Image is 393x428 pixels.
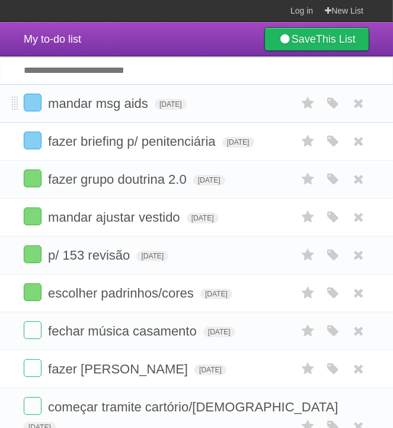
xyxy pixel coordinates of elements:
span: fazer grupo doutrina 2.0 [48,172,190,187]
span: My to-do list [24,33,81,45]
label: Done [24,283,41,301]
span: fazer [PERSON_NAME] [48,362,191,376]
span: fechar música casamento [48,324,200,338]
span: mandar msg aids [48,96,151,111]
span: [DATE] [187,213,219,223]
label: Done [24,132,41,149]
label: Done [24,245,41,263]
label: Star task [297,359,319,379]
span: [DATE] [203,327,235,337]
label: Done [24,207,41,225]
span: [DATE] [193,175,225,186]
label: Star task [297,245,319,265]
label: Star task [297,170,319,189]
label: Done [24,94,41,111]
a: SaveThis List [264,27,369,51]
span: [DATE] [222,137,254,148]
label: Done [24,170,41,187]
label: Star task [297,321,319,341]
label: Done [24,359,41,377]
span: fazer briefing p/ penitenciária [48,134,219,149]
label: Star task [297,283,319,303]
label: Done [24,321,41,339]
label: Star task [297,207,319,227]
span: mandar ajustar vestido [48,210,183,225]
span: [DATE] [155,99,187,110]
span: [DATE] [194,365,226,375]
label: Star task [297,132,319,151]
span: começar tramite cartório/[DEMOGRAPHIC_DATA] [48,400,341,414]
span: [DATE] [136,251,168,261]
span: [DATE] [200,289,232,299]
label: Star task [297,94,319,113]
span: p/ 153 revisão [48,248,133,263]
span: escolher padrinhos/cores [48,286,197,301]
label: Done [24,397,41,415]
b: This List [316,33,356,45]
